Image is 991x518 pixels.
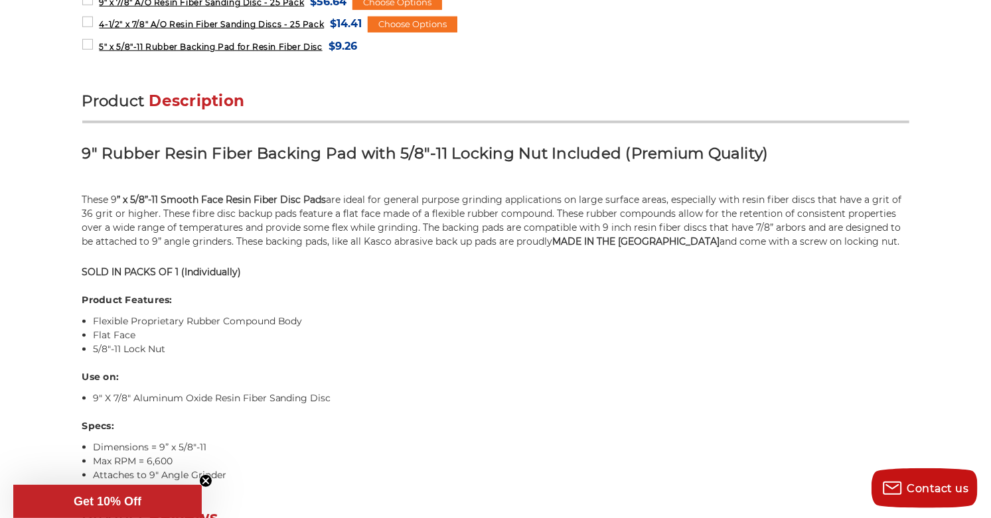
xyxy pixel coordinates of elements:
[82,293,909,307] h4: Product Features:
[93,440,909,454] li: Dimensions = 9” x 5/8"-11
[13,485,202,518] div: Get 10% OffClose teaser
[74,495,141,508] span: Get 10% Off
[329,37,357,55] span: $9.26
[93,468,909,482] li: Attaches to 9" Angle Grinder
[330,15,362,32] span: $14.41
[872,468,978,508] button: Contact us
[82,370,909,384] h4: Use on:
[82,266,242,278] strong: SOLD IN PACKS OF 1 (Individually)
[907,482,969,495] span: Contact us
[368,17,457,32] div: Choose Options
[117,194,327,206] strong: ” x 5/8”-11 Smooth Face Resin Fiber Disc Pads
[199,474,212,487] button: Close teaser
[553,235,720,247] strong: MADE IN THE [GEOGRAPHIC_DATA]
[149,92,245,110] span: Description
[93,314,909,328] li: Flexible Proprietary Rubber Compound Body
[82,144,769,162] strong: 9" Rubber Resin Fiber Backing Pad with 5/8"-11 Locking Nut Included (Premium Quality)
[93,328,909,342] li: Flat Face
[93,342,909,356] li: 5/8"-11 Lock Nut
[99,19,324,29] span: 4-1/2" x 7/8" A/O Resin Fiber Sanding Discs - 25 Pack
[82,419,909,433] h4: Specs:
[99,42,322,52] span: 5" x 5/8"-11 Rubber Backing Pad for Resin Fiber Disc
[93,392,331,404] a: 9" X 7/8" Aluminum Oxide Resin Fiber Sanding Disc
[82,92,145,110] span: Product
[93,454,909,468] li: Max RPM = 6,600
[82,193,909,249] p: These 9 are ideal for general purpose grinding applications on large surface areas, especially wi...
